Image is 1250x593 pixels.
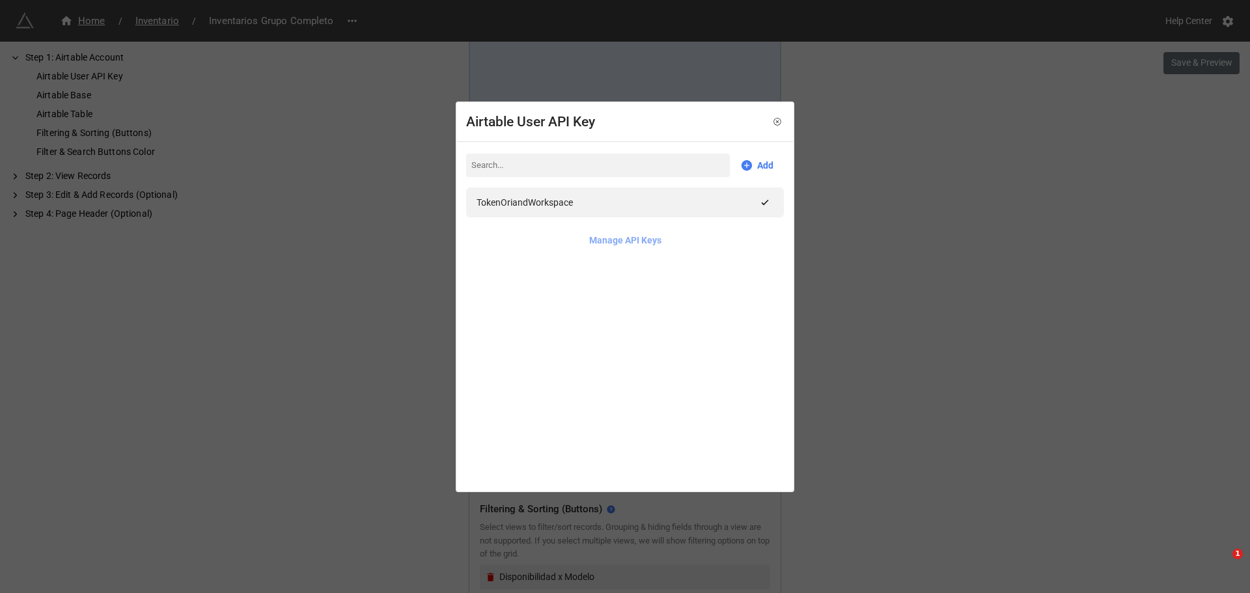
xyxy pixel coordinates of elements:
input: Search... [466,154,730,177]
iframe: Intercom live chat [1206,549,1237,580]
a: Manage API Keys [589,233,661,247]
a: Add [740,158,773,172]
div: TokenOriandWorkspace [477,195,573,210]
div: Airtable User API Key [466,112,595,133]
span: 1 [1232,549,1243,559]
